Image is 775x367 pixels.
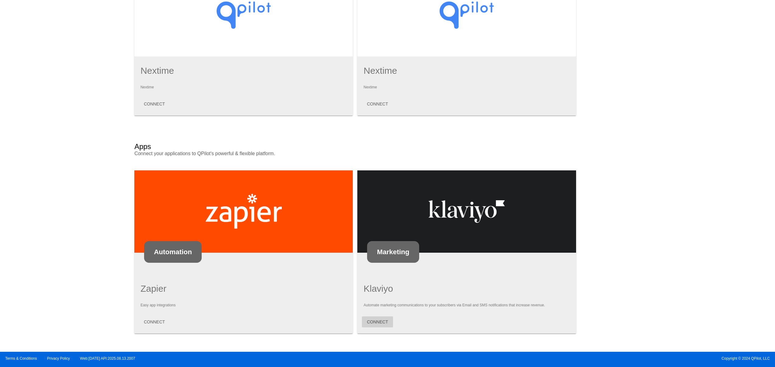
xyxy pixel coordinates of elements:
[134,151,460,156] p: Connect your applications to QPilot's powerful & flexible platform.
[47,356,70,361] a: Privacy Policy
[363,303,570,307] p: Automate marketing communications to your subscribers via Email and SMS notifications that increa...
[139,316,170,327] button: CONNECT
[367,102,388,106] span: CONNECT
[393,356,770,361] span: Copyright © 2024 QPilot, LLC
[5,356,37,361] a: Terms & Conditions
[362,98,393,109] button: CONNECT
[140,303,347,307] p: Easy app integrations
[80,356,135,361] a: Web:[DATE] API:2025.08.13.2007
[154,248,192,256] p: Automation
[134,142,151,151] h2: Apps
[377,248,409,256] p: Marketing
[362,316,393,327] button: CONNECT
[140,85,347,89] p: Nextime
[140,283,347,294] h1: Zapier
[139,98,170,109] button: CONNECT
[144,102,165,106] span: CONNECT
[144,319,165,324] span: CONNECT
[363,283,570,294] h1: Klaviyo
[140,66,347,76] h1: Nextime
[363,66,570,76] h1: Nextime
[367,319,388,324] span: CONNECT
[363,85,570,89] p: Nextime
